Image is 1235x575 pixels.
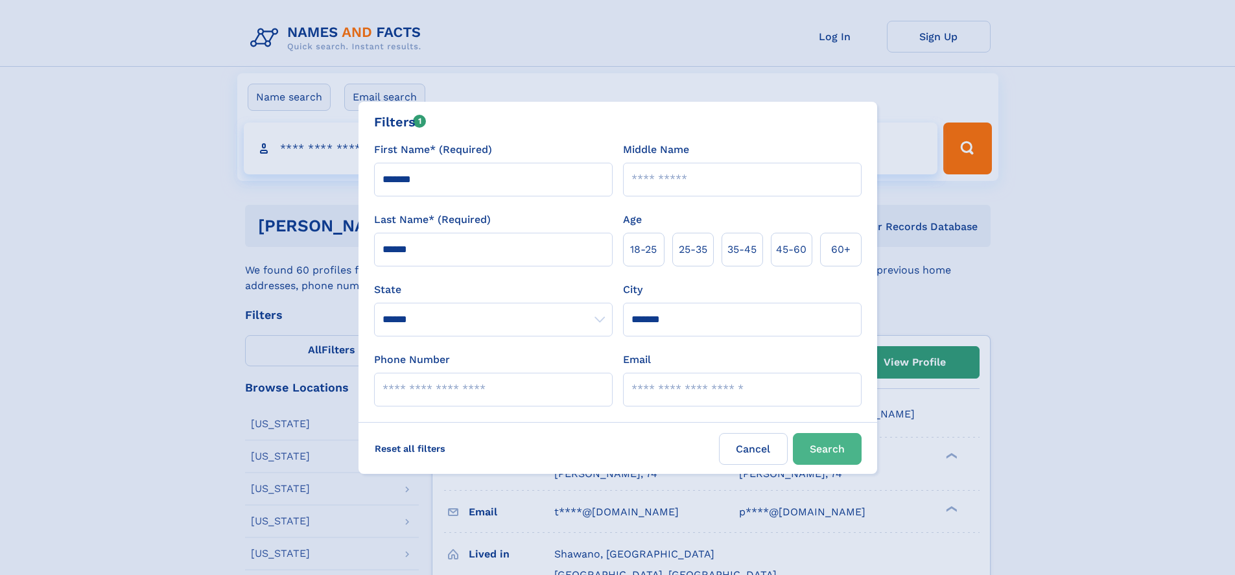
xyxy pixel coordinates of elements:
[374,212,491,228] label: Last Name* (Required)
[679,242,707,257] span: 25‑35
[630,242,657,257] span: 18‑25
[831,242,851,257] span: 60+
[374,112,427,132] div: Filters
[374,282,613,298] label: State
[793,433,862,465] button: Search
[776,242,806,257] span: 45‑60
[623,282,642,298] label: City
[623,212,642,228] label: Age
[623,142,689,158] label: Middle Name
[623,352,651,368] label: Email
[374,142,492,158] label: First Name* (Required)
[719,433,788,465] label: Cancel
[366,433,454,464] label: Reset all filters
[727,242,757,257] span: 35‑45
[374,352,450,368] label: Phone Number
